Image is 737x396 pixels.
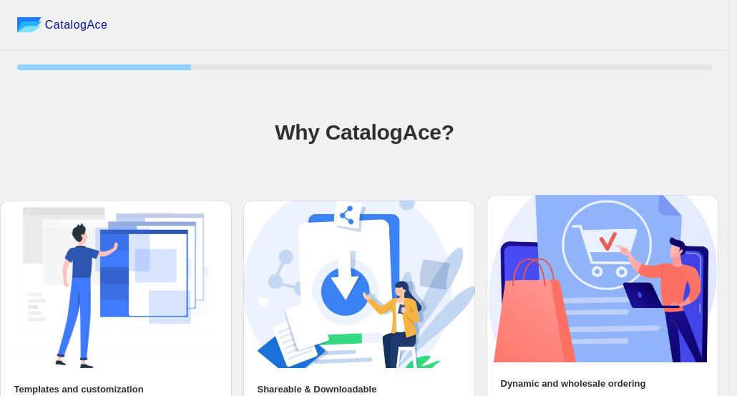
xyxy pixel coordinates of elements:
img: catalog ace [17,17,42,32]
h1: Why CatalogAce? [17,118,712,147]
span: CatalogAce [45,18,108,32]
img: Shareable & Downloadable [243,201,475,368]
img: Dynamic and wholesale ordering [487,195,718,362]
h2: Dynamic and wholesale ordering [501,377,646,391]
